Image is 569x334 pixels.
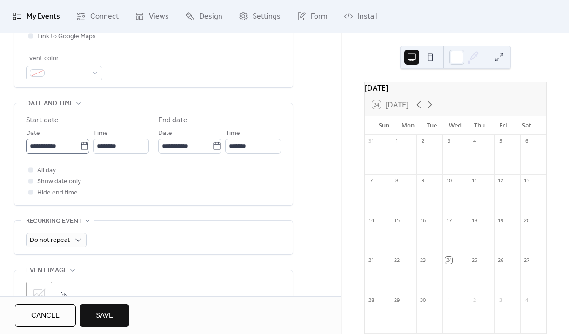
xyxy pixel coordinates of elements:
div: 15 [394,217,401,224]
div: 2 [419,138,426,145]
span: Views [149,11,169,22]
div: 19 [497,217,504,224]
div: 23 [419,257,426,264]
span: Do not repeat [30,234,70,247]
div: 10 [445,177,452,184]
div: 14 [368,217,375,224]
span: Connect [90,11,119,22]
div: 22 [394,257,401,264]
span: Recurring event [26,216,82,227]
button: Save [80,304,129,327]
span: Save [96,310,113,321]
div: 1 [445,296,452,303]
a: Form [290,4,335,29]
div: 29 [394,296,401,303]
div: 20 [523,217,530,224]
span: Time [225,128,240,139]
div: 24 [445,257,452,264]
div: 4 [523,296,530,303]
div: 31 [368,138,375,145]
span: Event image [26,265,67,276]
span: Design [199,11,222,22]
div: 25 [471,257,478,264]
div: [DATE] [365,82,546,94]
div: 8 [394,177,401,184]
div: 26 [497,257,504,264]
span: Link to Google Maps [37,31,96,42]
div: 9 [419,177,426,184]
div: End date [158,115,187,126]
div: Tue [420,116,443,135]
div: 13 [523,177,530,184]
span: Install [358,11,377,22]
a: Settings [232,4,288,29]
div: 5 [497,138,504,145]
div: 12 [497,177,504,184]
span: Show date only [37,176,81,187]
div: Event color [26,53,100,64]
span: Date [158,128,172,139]
span: Date [26,128,40,139]
span: Cancel [31,310,60,321]
div: 30 [419,296,426,303]
div: Thu [467,116,491,135]
button: Cancel [15,304,76,327]
span: All day [37,165,56,176]
div: Start date [26,115,59,126]
div: 2 [471,296,478,303]
div: 17 [445,217,452,224]
div: Fri [491,116,515,135]
span: Date and time [26,98,74,109]
div: 6 [523,138,530,145]
div: 3 [497,296,504,303]
div: 27 [523,257,530,264]
div: Mon [396,116,420,135]
a: Views [128,4,176,29]
a: My Events [6,4,67,29]
div: Sat [515,116,539,135]
div: 18 [471,217,478,224]
div: 28 [368,296,375,303]
a: Design [178,4,229,29]
span: Settings [253,11,281,22]
div: Sun [372,116,396,135]
span: Time [93,128,108,139]
div: 7 [368,177,375,184]
span: My Events [27,11,60,22]
span: Hide end time [37,187,78,199]
span: Form [311,11,328,22]
div: 3 [445,138,452,145]
div: 1 [394,138,401,145]
div: 16 [419,217,426,224]
div: 4 [471,138,478,145]
div: 11 [471,177,478,184]
div: Wed [443,116,467,135]
div: 21 [368,257,375,264]
a: Install [337,4,384,29]
a: Connect [69,4,126,29]
div: ; [26,282,52,308]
